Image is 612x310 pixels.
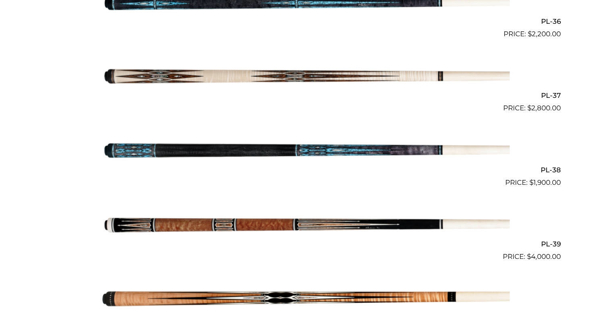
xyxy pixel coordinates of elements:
[51,191,561,262] a: PL-39 $4,000.00
[102,191,510,259] img: PL-39
[527,252,531,260] span: $
[51,237,561,252] h2: PL-39
[51,14,561,29] h2: PL-36
[102,43,510,110] img: PL-37
[51,43,561,114] a: PL-37 $2,800.00
[51,117,561,188] a: PL-38 $1,900.00
[529,178,533,186] span: $
[527,104,561,112] bdi: 2,800.00
[51,88,561,103] h2: PL-37
[51,162,561,177] h2: PL-38
[528,30,532,38] span: $
[527,252,561,260] bdi: 4,000.00
[102,117,510,184] img: PL-38
[527,104,531,112] span: $
[528,30,561,38] bdi: 2,200.00
[529,178,561,186] bdi: 1,900.00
